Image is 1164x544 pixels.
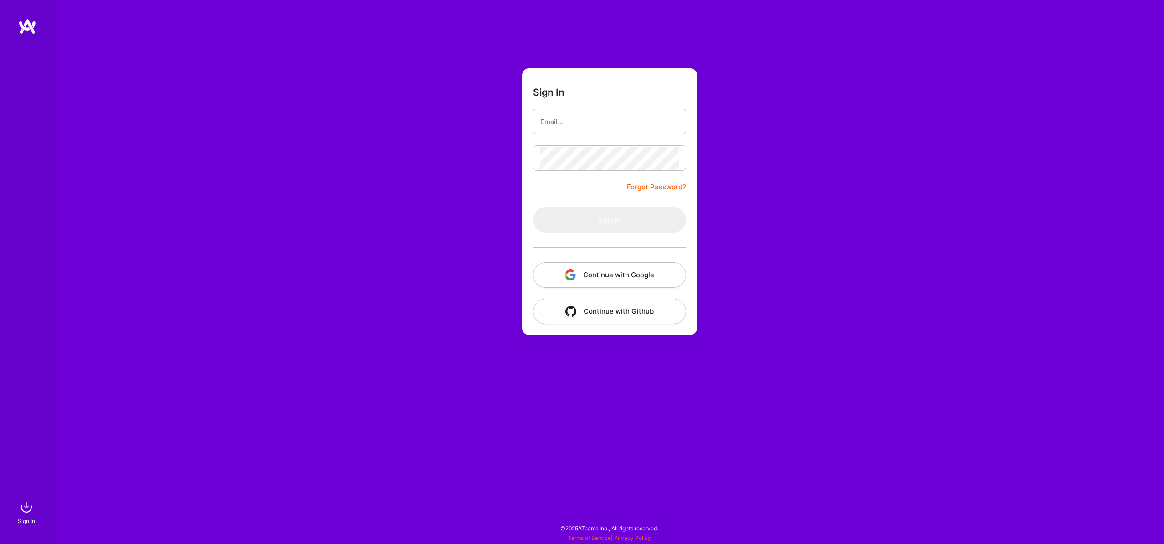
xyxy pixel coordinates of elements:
a: Terms of Service [568,534,611,541]
a: Forgot Password? [627,182,686,193]
div: Sign In [18,516,35,526]
button: Continue with Google [533,262,686,288]
button: Sign In [533,207,686,233]
div: © 2025 ATeams Inc., All rights reserved. [55,517,1164,539]
img: logo [18,18,36,35]
span: | [568,534,651,541]
a: sign inSign In [19,498,36,526]
img: icon [565,269,576,280]
button: Continue with Github [533,299,686,324]
a: Privacy Policy [614,534,651,541]
img: icon [565,306,576,317]
h3: Sign In [533,86,564,98]
img: sign in [17,498,36,516]
input: Email... [540,110,679,133]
